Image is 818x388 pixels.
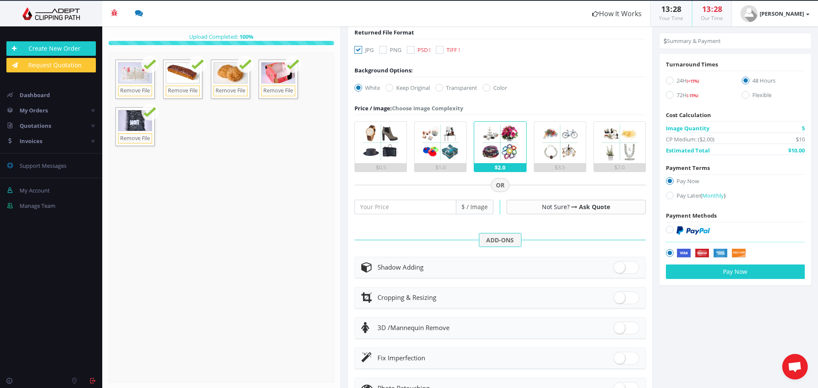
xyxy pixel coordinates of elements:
span: : [670,4,673,14]
span: 28 [673,4,681,14]
span: PSD ! [418,46,430,54]
span: Mannequin Remove [377,323,449,332]
span: 3D / [377,323,390,332]
a: Create New Order [6,41,96,56]
span: Not Sure? [542,203,570,211]
strong: [PERSON_NAME] [760,10,804,17]
span: Support Messages [20,162,66,170]
span: Payment Methods [666,212,717,219]
span: Fix Imperfection [377,354,425,362]
li: Summary & Payment [664,37,721,45]
a: Remove File [166,86,200,96]
a: Request Quotation [6,58,96,72]
div: Choose Image Complexity [354,104,463,112]
div: Upload Completed: [109,32,334,41]
img: 4.png [539,122,581,163]
img: 1.png [360,122,401,163]
span: Turnaround Times [666,60,718,68]
a: How It Works [584,1,650,26]
div: $7.0 [594,163,645,172]
span: 100 [239,33,248,40]
span: ADD-ONS [479,233,521,247]
span: (-15%) [687,93,698,98]
small: Our Time [701,14,723,22]
span: TIFF ! [446,46,460,54]
span: Price / Image: [354,104,392,112]
input: Your Price [354,200,456,214]
span: $10.00 [788,146,805,155]
label: 48 Hours [742,76,805,88]
strong: % [238,33,253,40]
a: Ask Quote [579,203,610,211]
span: Quotations [20,122,51,129]
span: : [711,4,714,14]
button: Pay Now [666,264,805,279]
span: 13 [661,4,670,14]
img: user_default.jpg [740,5,758,22]
img: Securely by Stripe [677,249,746,258]
a: (-15%) [687,91,698,99]
label: JPG [354,46,374,54]
a: Remove File [213,86,248,96]
label: White [354,83,380,92]
span: Manage Team [20,202,55,210]
label: PNG [379,46,401,54]
span: OR [491,178,510,193]
span: Returned File Format [354,29,414,36]
small: Your Time [659,14,683,22]
div: Background Options: [354,66,413,75]
span: Payment Terms [666,164,710,172]
div: $1.0 [415,163,466,172]
div: $0.5 [355,163,406,172]
span: My Orders [20,106,48,114]
span: Invoices [20,137,42,145]
a: [PERSON_NAME] [732,1,818,26]
label: Color [483,83,507,92]
span: Cropping & Resizing [377,293,436,302]
span: CP Medium: ($2.00) [666,135,714,144]
img: 3.png [480,122,521,163]
div: $3.5 [534,163,586,172]
span: $ / Image [456,200,493,214]
label: 24H [666,76,729,88]
span: Dashboard [20,91,50,99]
span: (+15%) [687,78,699,84]
a: (+15%) [687,77,699,84]
span: Image Quantity [666,124,709,132]
label: 72H [666,91,729,102]
span: 5 [802,124,805,132]
span: 13 [702,4,711,14]
div: Open chat [782,354,808,379]
a: Remove File [261,86,295,96]
img: Adept Graphics [6,7,96,20]
span: Estimated Total [666,146,710,155]
a: Remove File [118,86,152,96]
span: 28 [714,4,722,14]
label: Pay Now [666,177,805,188]
img: PayPal [677,226,710,235]
label: Flexible [742,91,805,102]
a: (Monthly) [700,192,726,199]
label: Keep Original [386,83,430,92]
label: Pay Later [666,191,805,203]
span: My Account [20,187,50,194]
span: Shadow Adding [377,263,423,271]
label: Transparent [435,83,477,92]
span: Monthly [702,192,724,199]
img: 2.png [420,122,461,163]
span: $10 [796,135,805,144]
div: $2.0 [474,163,526,172]
span: Cost Calculation [666,111,711,119]
img: 5.png [599,122,640,163]
a: Remove File [118,133,152,144]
